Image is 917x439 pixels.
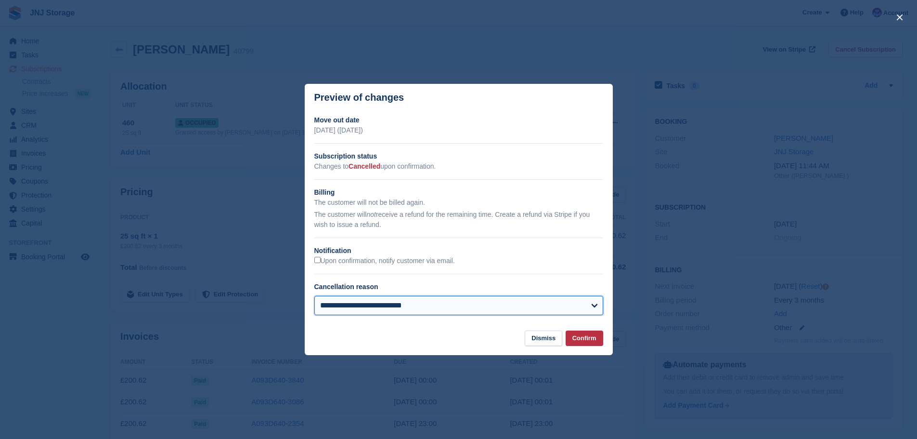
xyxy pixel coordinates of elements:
p: Preview of changes [314,92,404,103]
label: Cancellation reason [314,283,378,291]
em: not [366,211,375,218]
p: The customer will receive a refund for the remaining time. Create a refund via Stripe if you wish... [314,210,603,230]
h2: Move out date [314,115,603,125]
p: The customer will not be billed again. [314,198,603,208]
button: Confirm [566,331,603,346]
span: Cancelled [349,162,380,170]
button: close [892,10,907,25]
p: Changes to upon confirmation. [314,161,603,172]
p: [DATE] ([DATE]) [314,125,603,135]
h2: Billing [314,187,603,198]
h2: Subscription status [314,151,603,161]
input: Upon confirmation, notify customer via email. [314,257,321,263]
button: Dismiss [525,331,562,346]
h2: Notification [314,246,603,256]
label: Upon confirmation, notify customer via email. [314,257,455,266]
